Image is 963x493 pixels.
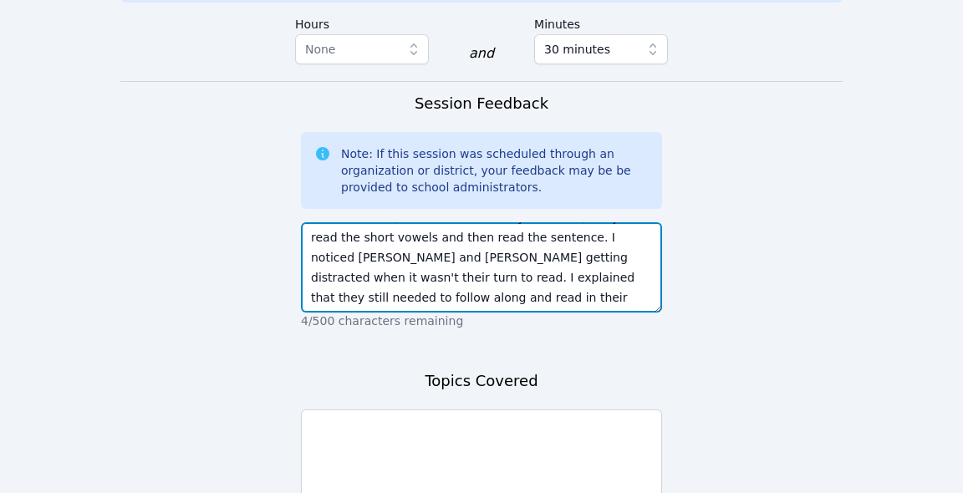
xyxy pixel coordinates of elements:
[295,9,429,34] label: Hours
[534,34,668,64] button: 30 minutes
[341,145,649,196] div: Note: If this session was scheduled through an organization or district, your feedback may be be ...
[305,43,336,56] span: None
[301,313,662,329] p: 4/500 characters remaining
[301,222,662,313] textarea: [DATE] for the first ten minutes, [PERSON_NAME] and [PERSON_NAME] were in class alone They did ve...
[425,369,538,393] h3: Topics Covered
[534,9,668,34] label: Minutes
[295,34,429,64] button: None
[415,92,548,115] h3: Session Feedback
[544,39,610,59] span: 30 minutes
[469,43,494,64] div: and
